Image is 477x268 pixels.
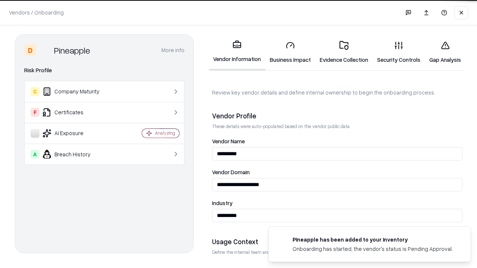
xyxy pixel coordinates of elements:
[425,35,465,70] a: Gap Analysis
[212,200,462,206] label: Industry
[24,44,36,56] div: D
[212,89,462,96] p: Review key vendor details and define internal ownership to begin the onboarding process.
[212,237,462,246] div: Usage Context
[212,169,462,175] label: Vendor Domain
[31,108,40,117] div: F
[293,236,453,243] div: Pineapple has been added to your inventory
[161,44,184,57] button: More info
[9,9,64,16] p: Vendors / Onboarding
[54,44,90,56] div: Pineapple
[24,66,184,75] div: Risk Profile
[315,35,373,70] a: Evidence Collection
[155,130,175,136] div: Analyzing
[293,245,453,253] div: Onboarding has started, the vendor's status is Pending Approval.
[373,35,425,70] a: Security Controls
[212,249,462,255] p: Define the internal team and reason for using this vendor. This helps assess business relevance a...
[265,35,315,70] a: Business Impact
[31,87,40,96] div: C
[31,150,40,159] div: A
[31,108,120,117] div: Certificates
[212,111,462,120] div: Vendor Profile
[212,123,462,130] p: These details were auto-populated based on the vendor public data
[31,87,120,96] div: Company Maturity
[31,129,120,138] div: AI Exposure
[278,236,287,245] img: pineappleenergy.com
[209,34,265,70] a: Vendor Information
[39,44,51,56] img: Pineapple
[31,150,120,159] div: Breach History
[212,138,462,144] label: Vendor Name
